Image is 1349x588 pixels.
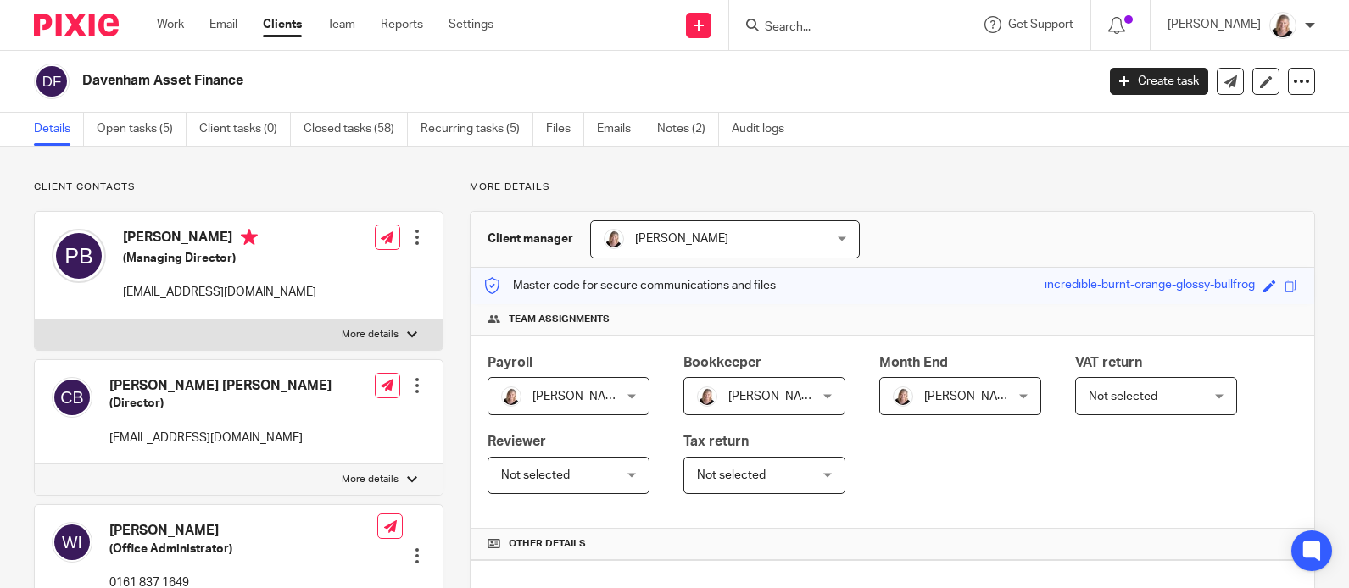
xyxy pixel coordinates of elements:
[123,250,316,267] h5: (Managing Director)
[728,391,822,402] span: [PERSON_NAME]
[97,113,187,146] a: Open tasks (5)
[509,537,586,551] span: Other details
[82,72,884,90] h2: Davenham Asset Finance
[697,386,717,407] img: K%20Garrattley%20headshot%20black%20top%20cropped.jpg
[241,229,258,246] i: Primary
[109,377,332,395] h4: [PERSON_NAME] [PERSON_NAME]
[1075,356,1142,369] span: VAT return
[421,113,533,146] a: Recurring tasks (5)
[893,386,913,407] img: K%20Garrattley%20headshot%20black%20top%20cropped.jpg
[1045,276,1255,296] div: incredible-burnt-orange-glossy-bullfrog
[157,16,184,33] a: Work
[34,180,443,194] p: Client contacts
[109,430,332,447] p: [EMAIL_ADDRESS][DOMAIN_NAME]
[34,14,119,36] img: Pixie
[199,113,291,146] a: Client tasks (0)
[327,16,355,33] a: Team
[657,113,719,146] a: Notes (2)
[501,386,521,407] img: K%20Garrattley%20headshot%20black%20top%20cropped.jpg
[209,16,237,33] a: Email
[483,277,776,294] p: Master code for secure communications and files
[52,229,106,283] img: svg%3E
[683,356,761,369] span: Bookkeeper
[109,395,332,412] h5: (Director)
[1008,19,1073,31] span: Get Support
[342,473,399,486] p: More details
[697,469,766,481] span: Not selected
[509,313,610,326] span: Team assignments
[470,180,1315,194] p: More details
[488,356,532,369] span: Payroll
[381,16,423,33] a: Reports
[342,328,399,341] p: More details
[546,113,584,146] a: Files
[52,522,92,563] img: svg%3E
[263,16,302,33] a: Clients
[34,113,84,146] a: Details
[449,16,493,33] a: Settings
[924,391,1017,402] span: [PERSON_NAME]
[488,230,573,247] h3: Client manager
[488,435,546,448] span: Reviewer
[683,435,749,448] span: Tax return
[1269,12,1296,39] img: K%20Garrattley%20headshot%20black%20top%20cropped.jpg
[635,233,728,245] span: [PERSON_NAME]
[597,113,644,146] a: Emails
[501,469,570,481] span: Not selected
[304,113,408,146] a: Closed tasks (58)
[34,64,70,99] img: svg%3E
[123,284,316,301] p: [EMAIL_ADDRESS][DOMAIN_NAME]
[532,391,626,402] span: [PERSON_NAME]
[879,356,948,369] span: Month End
[109,541,377,557] h5: (Office Administrator)
[1110,68,1208,95] a: Create task
[604,229,624,249] img: K%20Garrattley%20headshot%20black%20top%20cropped.jpg
[1089,391,1157,402] span: Not selected
[123,229,316,250] h4: [PERSON_NAME]
[1168,16,1261,33] p: [PERSON_NAME]
[109,522,377,540] h4: [PERSON_NAME]
[763,20,916,36] input: Search
[732,113,797,146] a: Audit logs
[52,377,92,418] img: svg%3E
